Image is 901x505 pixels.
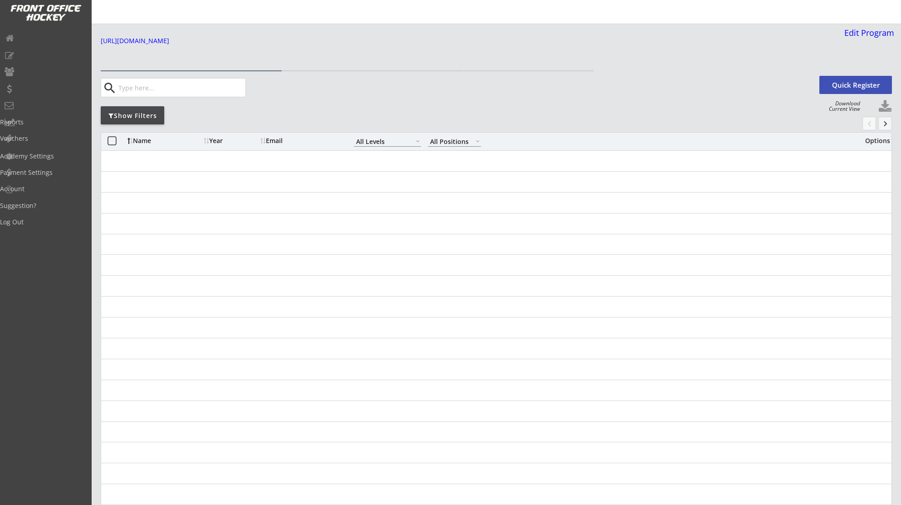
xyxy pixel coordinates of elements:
div: Download Current View [824,101,860,112]
button: chevron_left [862,117,876,130]
div: Name [127,138,201,144]
div: Year [204,138,258,144]
button: search [102,81,117,95]
div: Email [260,138,342,144]
div: Options [858,138,890,144]
button: Quick Register [819,76,892,94]
a: Edit Program [841,29,894,45]
div: Edit Program [841,29,894,37]
button: keyboard_arrow_right [878,117,892,130]
div: [URL][DOMAIN_NAME] [101,38,558,44]
input: Type here... [117,79,246,97]
div: Show Filters [101,111,164,120]
a: [URL][DOMAIN_NAME] [101,38,558,49]
button: Click to download full roster. Your browser settings may try to block it, check your security set... [878,100,892,114]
